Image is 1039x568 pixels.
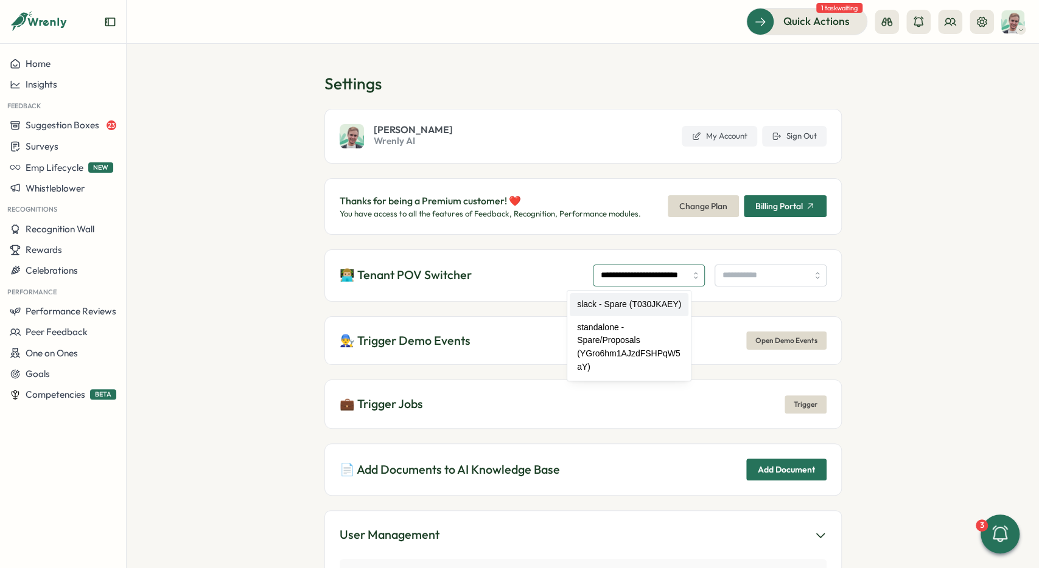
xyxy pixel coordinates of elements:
[26,389,85,400] span: Competencies
[26,265,78,276] span: Celebrations
[981,514,1020,553] button: 3
[340,460,560,479] p: 📄 Add Documents to AI Knowledge Base
[26,182,85,194] span: Whistleblower
[755,332,817,349] span: Open Demo Events
[324,73,842,94] h1: Settings
[762,126,827,147] button: Sign Out
[706,131,747,142] span: My Account
[26,58,51,69] span: Home
[26,326,88,338] span: Peer Feedback
[340,331,471,350] p: 👨‍🔧 Trigger Demo Events
[340,525,827,544] button: User Management
[340,525,439,544] div: User Management
[26,78,57,90] span: Insights
[816,3,862,13] span: 1 task waiting
[26,162,83,173] span: Emp Lifecycle
[107,120,116,130] span: 23
[26,140,58,152] span: Surveys
[746,8,867,35] button: Quick Actions
[374,134,453,148] span: Wrenly AI
[794,396,817,413] span: Trigger
[570,316,688,379] div: standalone - Spare/Proposals (YGro6hm1AJzdFSHPqW5aY)
[340,209,641,220] p: You have access to all the features of Feedback, Recognition, Performance modules.
[746,331,827,350] button: Open Demo Events
[26,223,94,235] span: Recognition Wall
[755,202,803,210] span: Billing Portal
[1001,10,1024,33] img: Matt Brooks
[26,244,62,255] span: Rewards
[104,16,116,28] button: Expand sidebar
[668,195,739,217] button: Change Plan
[570,293,688,316] div: slack - Spare (T030JKAEY)
[340,124,364,148] img: Matt Brooks
[783,13,850,29] span: Quick Actions
[758,459,815,480] span: Add Document
[88,162,113,173] span: NEW
[26,119,99,131] span: Suggestion Boxes
[785,395,827,414] button: Trigger
[340,193,641,209] p: Thanks for being a Premium customer! ❤️
[26,368,50,379] span: Goals
[744,195,827,217] button: Billing Portal
[26,347,78,359] span: One on Ones
[340,395,423,414] p: 💼 Trigger Jobs
[682,126,757,147] a: My Account
[340,266,472,285] p: 👨🏼‍💻 Tenant POV Switcher
[679,196,727,216] span: Change Plan
[374,125,453,134] span: [PERSON_NAME]
[26,305,116,317] span: Performance Reviews
[746,459,827,480] button: Add Document
[786,131,817,142] span: Sign Out
[90,389,116,400] span: BETA
[976,519,988,532] div: 3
